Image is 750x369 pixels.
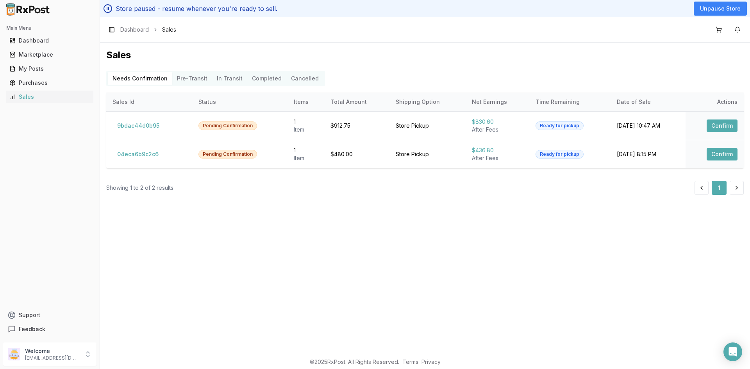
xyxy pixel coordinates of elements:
[120,26,176,34] nav: breadcrumb
[6,34,93,48] a: Dashboard
[421,358,441,365] a: Privacy
[617,150,679,158] div: [DATE] 8:15 PM
[617,122,679,130] div: [DATE] 10:47 AM
[707,119,737,132] button: Confirm
[294,146,318,154] div: 1
[9,51,90,59] div: Marketplace
[707,148,737,160] button: Confirm
[19,325,45,333] span: Feedback
[472,154,523,162] div: After Fees
[536,121,584,130] div: Ready for pickup
[25,347,79,355] p: Welcome
[198,150,257,159] div: Pending Confirmation
[466,93,530,111] th: Net Earnings
[212,72,247,85] button: In Transit
[472,118,523,126] div: $830.60
[529,93,611,111] th: Time Remaining
[162,26,176,34] span: Sales
[286,72,323,85] button: Cancelled
[294,154,318,162] div: Item
[9,93,90,101] div: Sales
[712,181,727,195] button: 1
[172,72,212,85] button: Pre-Transit
[6,76,93,90] a: Purchases
[120,26,149,34] a: Dashboard
[9,37,90,45] div: Dashboard
[611,93,686,111] th: Date of Sale
[9,79,90,87] div: Purchases
[330,150,384,158] div: $480.00
[723,342,742,361] div: Open Intercom Messenger
[247,72,286,85] button: Completed
[402,358,418,365] a: Terms
[287,93,324,111] th: Items
[396,150,459,158] div: Store Pickup
[198,121,257,130] div: Pending Confirmation
[106,49,744,61] h1: Sales
[106,93,192,111] th: Sales Id
[6,48,93,62] a: Marketplace
[3,34,96,47] button: Dashboard
[3,322,96,336] button: Feedback
[9,65,90,73] div: My Posts
[536,150,584,159] div: Ready for pickup
[330,122,384,130] div: $912.75
[694,2,747,16] button: Unpause Store
[108,72,172,85] button: Needs Confirmation
[294,126,318,134] div: Item
[472,146,523,154] div: $436.80
[116,4,277,13] p: Store paused - resume whenever you're ready to sell.
[6,62,93,76] a: My Posts
[3,62,96,75] button: My Posts
[112,148,163,160] button: 04eca6b9c2c6
[324,93,390,111] th: Total Amount
[3,91,96,103] button: Sales
[106,184,173,192] div: Showing 1 to 2 of 2 results
[6,25,93,31] h2: Main Menu
[3,48,96,61] button: Marketplace
[112,119,164,132] button: 9bdac44d0b95
[3,308,96,322] button: Support
[3,3,53,16] img: RxPost Logo
[389,93,465,111] th: Shipping Option
[294,118,318,126] div: 1
[192,93,287,111] th: Status
[686,93,744,111] th: Actions
[3,77,96,89] button: Purchases
[396,122,459,130] div: Store Pickup
[472,126,523,134] div: After Fees
[6,90,93,104] a: Sales
[25,355,79,361] p: [EMAIL_ADDRESS][DOMAIN_NAME]
[8,348,20,360] img: User avatar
